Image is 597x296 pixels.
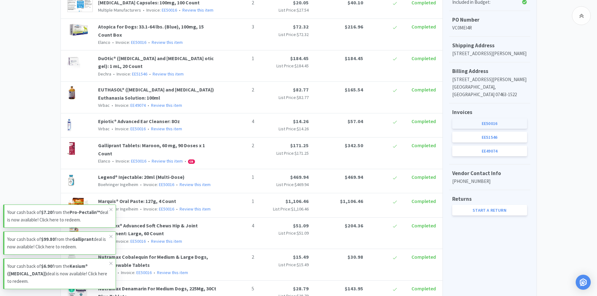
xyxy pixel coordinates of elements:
[223,142,254,150] p: 2
[452,132,527,143] a: EE51546
[7,236,109,251] p: Your cash back of from the deal is now available! Click here to redeem.
[98,198,176,204] a: Marquis® Oral Paste: 127g, 4 Count
[180,206,211,212] a: Review this item
[223,222,254,230] p: 4
[147,126,150,132] span: •
[70,209,100,215] strong: Pro-Pectalin™
[98,39,110,45] span: Elanco
[110,158,146,164] span: Invoice:
[139,182,143,187] span: •
[576,275,591,290] div: Open Intercom Messenger
[259,205,309,212] p: List Price:
[297,126,309,132] span: $14.26
[147,158,151,164] span: •
[110,39,146,45] span: Invoice:
[110,126,146,132] span: Invoice:
[452,146,527,156] a: EE49074
[67,117,72,131] img: c615ed8649e84d0783b9100e261bbfba_31130.png
[151,102,182,108] a: Review this item
[295,63,309,69] span: $184.45
[188,160,195,164] span: CB
[151,126,182,132] a: Review this item
[452,83,527,98] p: [GEOGRAPHIC_DATA], [GEOGRAPHIC_DATA] 07463-1522
[452,169,527,178] h5: Vendor Contact Info
[41,236,55,242] strong: $99.80
[293,118,309,124] span: $14.26
[297,7,309,13] span: $27.54
[345,174,363,180] span: $469.94
[131,39,146,45] a: EE50016
[7,209,109,224] p: Your cash back of from the deal is now available! Click here to redeem.
[259,7,309,13] p: List Price:
[184,158,187,164] span: •
[130,102,146,108] a: EE49074
[67,23,91,37] img: b8d26a51f53e4427910a50782dd4be56_34405.png
[98,71,111,77] span: Dechra
[293,86,309,93] span: $82.77
[116,270,152,275] span: Invoice:
[411,23,436,30] span: Completed
[67,173,75,187] img: 8d0241234dc8456dbf9ac0b579c76df5_37887.png
[152,39,183,45] a: Review this item
[411,142,436,148] span: Completed
[293,285,309,292] span: $28.79
[98,7,141,13] span: Multiple Manufacturers
[141,7,177,13] span: Invoice:
[98,158,110,164] span: Elanco
[259,150,309,157] p: List Price:
[111,158,115,164] span: •
[223,86,254,94] p: 2
[452,178,527,185] p: [PHONE_NUMBER]
[98,126,110,132] span: Virbac
[132,71,147,77] a: EE51546
[295,182,309,187] span: $469.94
[452,118,527,129] a: EE50016
[139,206,143,212] span: •
[290,174,309,180] span: $469.94
[98,222,198,237] a: Movoflex® Advanced Soft Chews Hip & Joint Supplement: Large, 60 Count
[111,39,115,45] span: •
[147,238,150,244] span: •
[293,23,309,30] span: $72.32
[110,102,146,108] span: Invoice:
[142,7,145,13] span: •
[41,263,52,269] strong: $6.90
[452,24,527,32] p: VC0MEI4R
[295,150,309,156] span: $171.25
[98,254,208,268] a: Nutramax Cobalequin for Medium & Large Dogs, 45ct Chewable Tablets
[411,285,436,292] span: Completed
[452,205,527,216] a: Start a Return
[345,86,363,93] span: $165.54
[345,142,363,148] span: $342.50
[98,206,138,212] span: Boehringer Ingelheim
[290,142,309,148] span: $171.25
[259,230,309,236] p: List Price:
[182,7,213,13] a: Review this item
[411,118,436,124] span: Completed
[293,254,309,260] span: $15.49
[147,39,151,45] span: •
[72,236,94,242] strong: Galliprant
[297,95,309,100] span: $82.77
[259,31,309,38] p: List Price:
[452,67,527,75] h5: Billing Address
[67,86,77,100] img: a6c9f40243694a91b11249d6f4f89f48_27677.png
[98,86,214,101] a: EUTHASOL® ([MEDICAL_DATA] and [MEDICAL_DATA]) Euthanasia Solution: 100ml
[178,7,181,13] span: •
[452,76,527,83] p: [STREET_ADDRESS][PERSON_NAME]
[138,182,174,187] span: Invoice:
[153,270,156,275] span: •
[411,55,436,61] span: Completed
[67,142,76,155] img: 3e60e5bf61204d71979e655b07863d85_206481.png
[162,7,177,13] a: EE50016
[98,55,214,70] a: DuOtic® ([MEDICAL_DATA] and [MEDICAL_DATA] otic gel): 1 mL, 20 Count
[117,270,120,275] span: •
[7,262,109,285] p: Your cash back of from the deal is now available! Click here to redeem.
[223,55,254,63] p: 1
[348,118,363,124] span: $57.04
[41,209,52,215] strong: $7.20
[67,55,80,68] img: 0e895c5b7b7c4d82998ea476f5da318b_791748.png
[152,158,183,164] a: Review this item
[111,126,114,132] span: •
[67,197,90,211] img: 82980dfeae224199978d03e17a56d30a_37888.png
